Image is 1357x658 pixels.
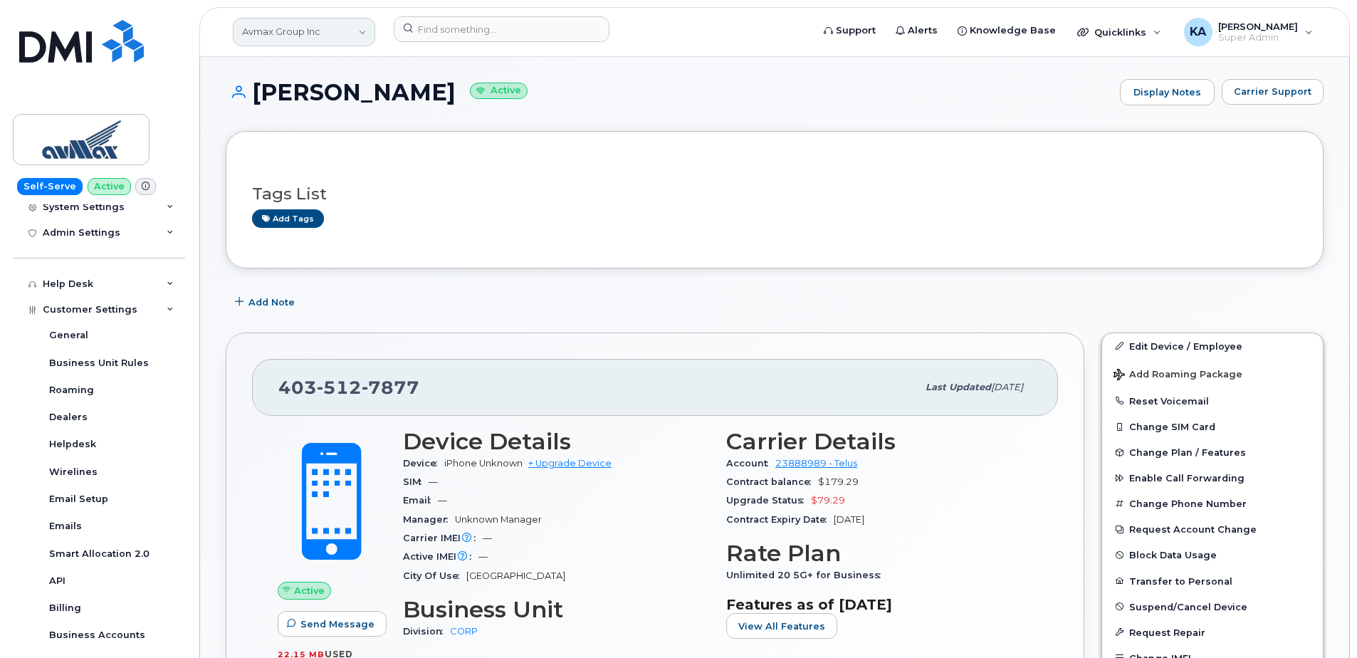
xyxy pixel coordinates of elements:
span: — [478,551,488,562]
span: $79.29 [811,495,845,506]
input: Find something... [394,16,609,42]
span: Support [836,23,876,38]
a: Avmax Group Inc [233,18,375,46]
span: Suspend/Cancel Device [1129,601,1247,612]
span: — [438,495,447,506]
button: Request Repair [1102,620,1323,645]
h3: Rate Plan [726,540,1032,566]
span: Unknown Manager [455,514,542,525]
span: Last updated [926,382,991,392]
button: Reset Voicemail [1102,388,1323,414]
h3: Carrier Details [726,429,1032,454]
a: 23888989 - Telus [775,458,857,469]
span: Change Plan / Features [1129,447,1246,458]
span: 403 [278,377,419,398]
span: Super Admin [1218,32,1298,43]
span: Enable Call Forwarding [1129,473,1245,484]
button: Add Roaming Package [1102,359,1323,388]
a: Add tags [252,209,324,227]
h3: Device Details [403,429,709,454]
span: Contract balance [726,476,818,487]
button: Carrier Support [1222,79,1324,105]
button: Block Data Usage [1102,542,1323,568]
span: 512 [317,377,362,398]
span: Add Roaming Package [1114,369,1242,382]
span: Upgrade Status [726,495,811,506]
div: Karla Adams [1174,18,1323,46]
a: Display Notes [1120,79,1215,106]
button: Suspend/Cancel Device [1102,594,1323,620]
span: [DATE] [991,382,1023,392]
a: Alerts [886,16,948,45]
span: Active [294,584,325,597]
span: [PERSON_NAME] [1218,21,1298,32]
a: CORP [450,626,478,637]
button: View All Features [726,613,837,639]
span: Email [403,495,438,506]
a: + Upgrade Device [528,458,612,469]
button: Request Account Change [1102,516,1323,542]
span: Manager [403,514,455,525]
span: Device [403,458,444,469]
span: Alerts [908,23,938,38]
span: iPhone Unknown [444,458,523,469]
a: Support [814,16,886,45]
button: Enable Call Forwarding [1102,465,1323,491]
span: $179.29 [818,476,859,487]
span: Active IMEI [403,551,478,562]
span: View All Features [738,620,825,633]
span: Unlimited 20 5G+ for Business [726,570,888,580]
h3: Features as of [DATE] [726,596,1032,613]
h3: Business Unit [403,597,709,622]
div: Quicklinks [1067,18,1171,46]
span: City Of Use [403,570,466,581]
span: Carrier IMEI [403,533,483,543]
span: [DATE] [834,514,864,525]
span: 7877 [362,377,419,398]
small: Active [470,83,528,99]
h3: Tags List [252,185,1297,203]
button: Add Note [226,290,307,315]
span: [GEOGRAPHIC_DATA] [466,570,565,581]
span: KA [1190,23,1206,41]
span: Account [726,458,775,469]
span: Contract Expiry Date [726,514,834,525]
span: Carrier Support [1234,85,1311,98]
h1: [PERSON_NAME] [226,80,1113,105]
button: Transfer to Personal [1102,568,1323,594]
a: Edit Device / Employee [1102,333,1323,359]
span: Quicklinks [1094,26,1146,38]
span: SIM [403,476,429,487]
span: Division [403,626,450,637]
span: — [483,533,492,543]
button: Send Message [278,611,387,637]
span: — [429,476,438,487]
span: Knowledge Base [970,23,1056,38]
button: Change Plan / Features [1102,439,1323,465]
span: Add Note [248,296,295,309]
span: Send Message [300,617,374,631]
button: Change Phone Number [1102,491,1323,516]
a: Knowledge Base [948,16,1066,45]
button: Change SIM Card [1102,414,1323,439]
